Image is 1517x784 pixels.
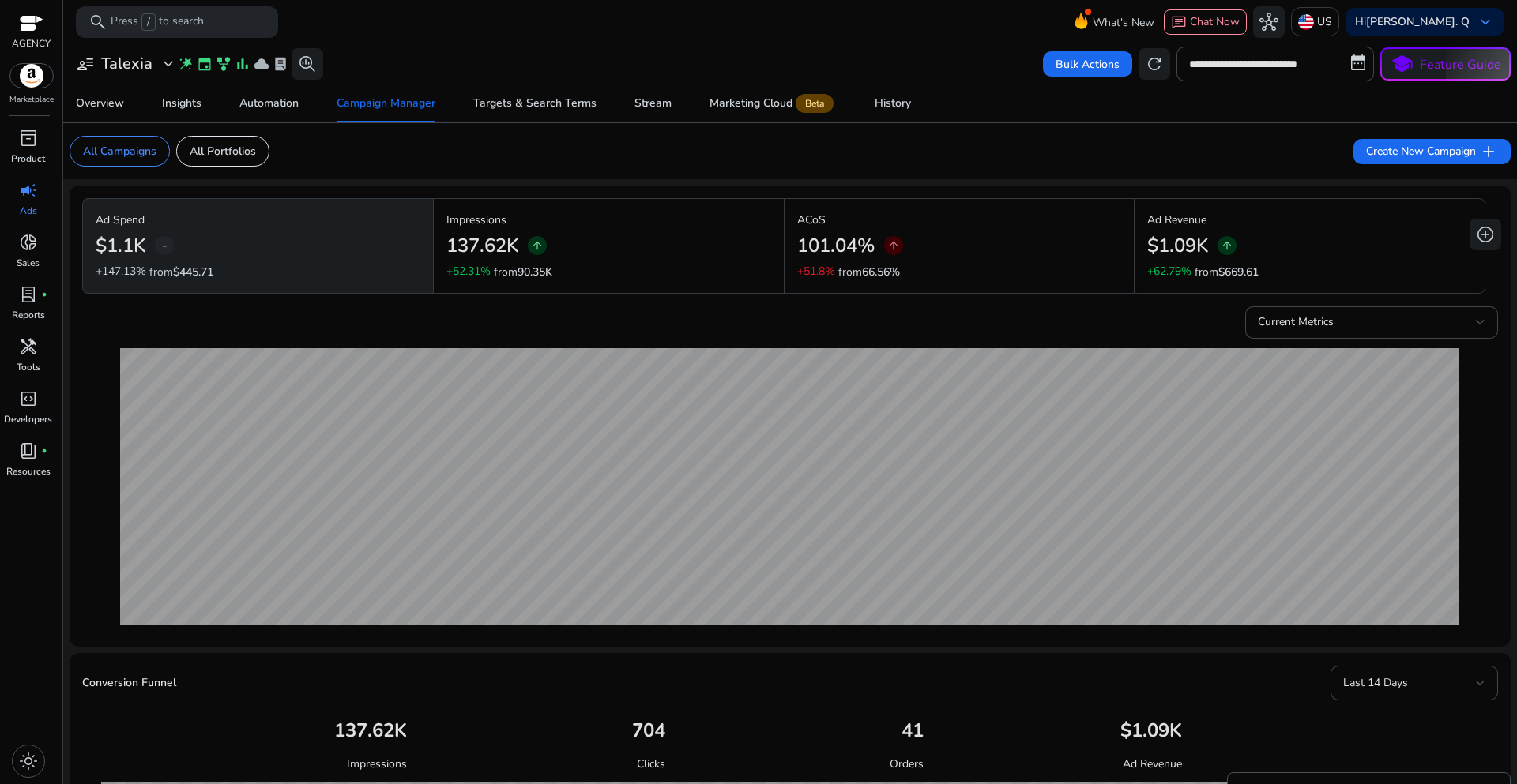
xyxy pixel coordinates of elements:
[1120,719,1182,742] h2: $1.09K
[1476,13,1495,32] span: keyboard_arrow_down
[494,264,552,280] p: from
[76,54,95,73] span: user_attributes
[875,98,911,109] div: History
[17,360,40,374] p: Tools
[101,54,152,73] h3: Talexia
[159,54,178,73] span: expand_more
[1147,266,1191,277] p: +62.79%
[12,36,51,51] p: AGENCY
[273,56,288,72] span: lab_profile
[1145,54,1164,73] span: refresh
[6,464,51,478] p: Resources
[1221,239,1233,252] span: arrow_upward
[298,54,317,73] span: search_insights
[890,756,924,772] p: Orders
[1218,264,1259,279] span: $669.61
[254,56,269,72] span: cloud
[173,264,213,279] span: $445.71
[19,285,38,304] span: lab_profile
[1366,14,1470,29] b: [PERSON_NAME]. Q
[1164,9,1247,35] button: chatChat Now
[19,389,38,408] span: code_blocks
[1355,17,1470,28] p: Hi
[149,264,213,280] p: from
[1470,219,1501,250] button: add_circle
[334,719,407,742] h2: 137.62K
[216,56,232,72] span: family_history
[1139,48,1170,80] button: refresh
[1147,212,1472,228] p: Ad Revenue
[83,143,156,159] p: All Campaigns
[337,98,435,109] div: Campaign Manager
[9,94,54,106] p: Marketplace
[19,181,38,200] span: campaign
[41,291,47,298] span: fiber_manual_record
[1298,14,1314,30] img: us.svg
[20,204,37,218] p: Ads
[41,448,47,454] span: fiber_manual_record
[862,264,900,279] span: 66.56%
[292,48,323,80] button: search_insights
[111,13,204,31] p: Press to search
[1258,314,1334,329] span: Current Metrics
[11,152,45,166] p: Product
[518,264,552,279] span: 90.35K
[19,441,38,460] span: book_4
[1147,234,1208,257] h2: $1.09K
[710,97,837,110] div: Marketing Cloud
[190,143,256,159] p: All Portfolios
[1380,47,1511,81] button: schoolFeature Guide
[446,234,518,257] h2: 137.62K
[838,264,900,280] p: from
[797,266,835,277] p: +51.8%
[796,94,834,113] span: Beta
[162,98,201,109] div: Insights
[10,64,53,88] img: amazon.svg
[1391,53,1413,76] span: school
[19,752,38,771] span: light_mode
[162,236,168,255] span: -
[1190,14,1240,29] span: Chat Now
[88,13,107,32] span: search
[141,13,156,31] span: /
[1366,142,1498,161] span: Create New Campaign
[632,719,665,742] h2: 704
[637,756,665,772] p: Clicks
[1171,15,1187,31] span: chat
[446,212,771,228] p: Impressions
[797,212,1122,228] p: ACoS
[19,337,38,356] span: handyman
[82,677,176,690] h5: Conversion Funnel
[1317,8,1332,36] p: US
[12,308,45,322] p: Reports
[634,98,672,109] div: Stream
[96,234,145,257] h2: $1.1K
[531,239,544,252] span: arrow_upward
[17,256,40,270] p: Sales
[473,98,597,109] div: Targets & Search Terms
[347,756,407,772] p: Impressions
[96,212,420,228] p: Ad Spend
[178,56,194,72] span: wand_stars
[1476,225,1495,244] span: add_circle
[4,412,52,426] p: Developers
[235,56,250,72] span: bar_chart
[197,56,213,72] span: event
[1093,9,1154,36] span: What's New
[1123,756,1182,772] p: Ad Revenue
[19,233,38,252] span: donut_small
[797,234,875,257] h2: 101.04%
[1420,55,1501,74] p: Feature Guide
[239,98,299,109] div: Automation
[1353,139,1511,164] button: Create New Campaignadd
[1195,264,1259,280] p: from
[902,719,924,742] h2: 41
[1056,56,1120,73] span: Bulk Actions
[446,266,491,277] p: +52.31%
[887,239,900,252] span: arrow_upward
[1479,142,1498,161] span: add
[1043,51,1132,77] button: Bulk Actions
[1343,675,1408,690] span: Last 14 Days
[76,98,124,109] div: Overview
[96,266,146,277] p: +147.13%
